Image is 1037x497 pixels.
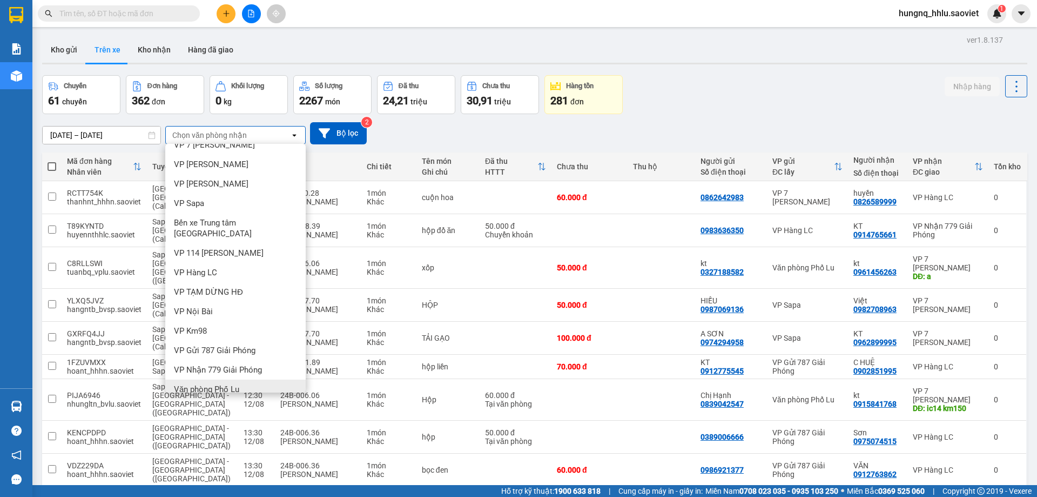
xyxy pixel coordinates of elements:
div: VP Hàng LC [913,466,983,474]
div: 0902851995 [853,367,897,375]
button: Khối lượng0kg [210,75,288,114]
div: 0974294958 [701,338,744,347]
div: 50.000 đ [485,222,546,230]
div: 50.000 đ [557,263,622,272]
div: KT [853,329,902,338]
div: KENCPDPD [67,428,142,437]
div: A SƠN [701,329,762,338]
div: Nhân viên [67,168,133,176]
div: Mã đơn hàng [67,157,133,165]
div: VP 7 [PERSON_NAME] [913,255,983,272]
div: Tuyến [152,162,233,171]
div: ĐC lấy [772,168,834,176]
div: VP Sapa [772,301,843,309]
strong: 0369 525 060 [878,487,925,495]
div: Khối lượng [231,82,264,90]
img: warehouse-icon [11,401,22,412]
div: Thu hộ [633,162,690,171]
div: bọc đen [422,466,474,474]
div: 1 món [367,296,411,305]
div: Chi tiết [367,162,411,171]
input: Tìm tên, số ĐT hoặc mã đơn [59,8,187,19]
div: Hộp [422,395,474,404]
div: 60.000 đ [557,193,622,202]
span: plus [223,10,230,17]
span: triệu [410,97,427,106]
div: [PERSON_NAME] [280,470,356,479]
div: cuộn hoa [422,193,474,202]
span: Sapa - [GEOGRAPHIC_DATA] - [GEOGRAPHIC_DATA] ([GEOGRAPHIC_DATA]) [152,250,231,285]
div: 12:30 [244,391,270,400]
span: VP 7 [PERSON_NAME] [174,140,255,150]
div: Số lượng [315,82,342,90]
div: ver 1.8.137 [967,34,1003,46]
div: 1 món [367,259,411,268]
span: Văn phòng Phố Lu [174,384,239,395]
div: 1 món [367,428,411,437]
div: Việt [853,296,902,305]
div: Chưa thu [482,82,510,90]
div: Chuyến [64,82,86,90]
th: Toggle SortBy [480,153,551,181]
button: Trên xe [86,37,129,63]
span: VP TẠM DỪNG HĐ [174,287,243,297]
img: logo-vxr [9,7,23,23]
div: Đã thu [485,157,537,165]
div: 0975074515 [853,437,897,446]
div: DĐ: a [913,272,983,281]
div: 1FZUVMXX [67,358,142,367]
div: T89KYNTD [67,222,142,230]
div: 0 [994,433,1021,441]
span: 61 [48,94,60,107]
div: HIẾU [701,296,762,305]
div: Khác [367,400,411,408]
span: [GEOGRAPHIC_DATA] - Sapa (Cabin - Full) [152,358,229,375]
span: VP 114 [PERSON_NAME] [174,248,264,259]
span: VP [PERSON_NAME] [174,178,248,189]
div: 0839042547 [701,400,744,408]
div: Chuyển khoản [485,230,546,239]
div: Tên món [422,157,474,165]
div: KT [701,358,762,367]
div: 0 [994,301,1021,309]
div: 0 [994,193,1021,202]
div: [PERSON_NAME] [280,230,356,239]
span: VP Nội Bài [174,306,213,317]
div: huyennthhlc.saoviet [67,230,142,239]
div: C8RLLSWI [67,259,142,268]
div: [PERSON_NAME] [280,437,356,446]
div: 1 món [367,391,411,400]
div: 1 món [367,329,411,338]
span: đơn [152,97,165,106]
div: 60.000 đ [557,466,622,474]
span: VP Km98 [174,326,207,336]
div: Văn phòng Phố Lu [772,395,843,404]
button: file-add [242,4,261,23]
button: Kho gửi [42,37,86,63]
button: Chưa thu30,91 triệu [461,75,539,114]
div: 29K-027.70 [280,296,356,305]
div: 60.000 đ [485,391,546,400]
div: HTTT [485,168,537,176]
div: [PERSON_NAME] [280,305,356,314]
th: Toggle SortBy [767,153,848,181]
div: DĐ: ic14 km150 [913,404,983,413]
div: Số điện thoại [853,169,902,177]
div: VP Nhận 779 Giải Phóng [913,222,983,239]
div: 0962899995 [853,338,897,347]
div: GXRFQ4JJ [67,329,142,338]
div: HỘP [422,301,474,309]
div: hoant_hhhn.saoviet [67,437,142,446]
div: xốp [422,263,474,272]
div: 12/08 [244,470,270,479]
div: TẢI GẠO [422,334,474,342]
div: VP 7 [PERSON_NAME] [913,387,983,404]
div: Sơn [853,428,902,437]
div: kt [701,259,762,268]
span: 362 [132,94,150,107]
span: kg [224,97,232,106]
div: 13:30 [244,461,270,470]
div: 0987069136 [701,305,744,314]
div: Số điện thoại [701,168,762,176]
div: Người nhận [853,156,902,164]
